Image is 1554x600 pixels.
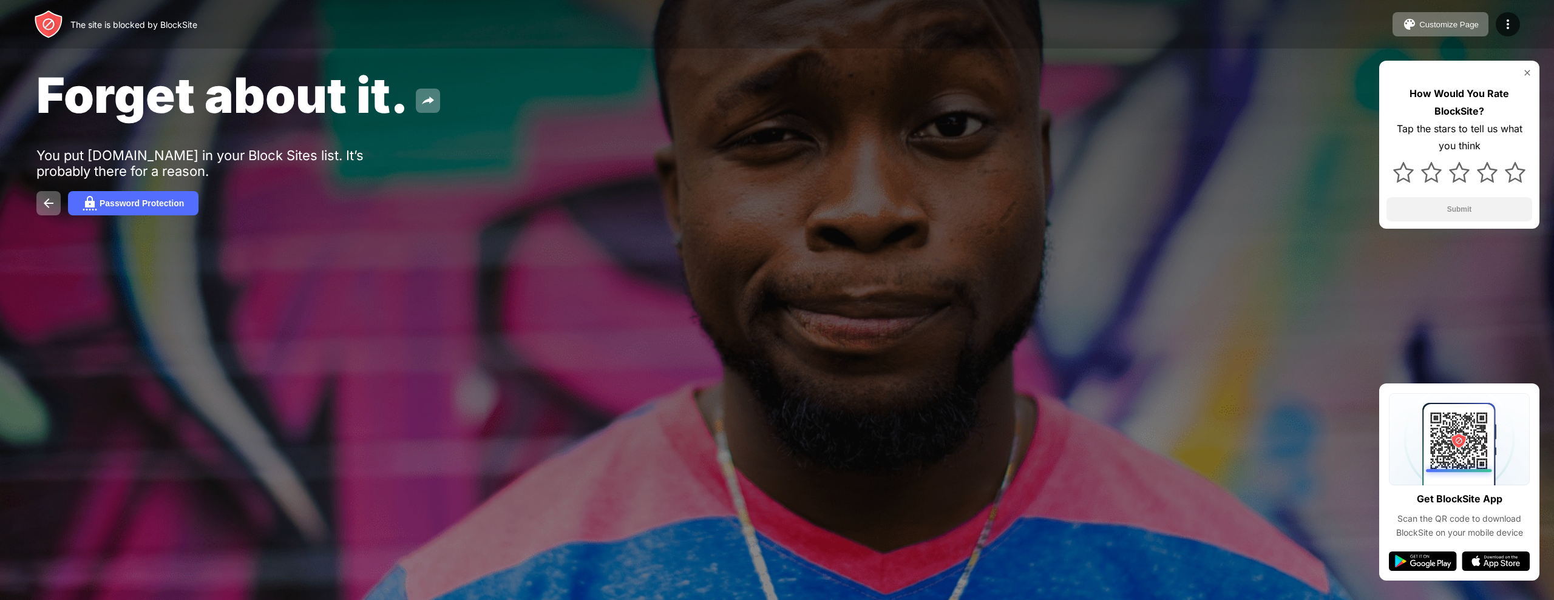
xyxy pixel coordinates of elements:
img: password.svg [83,196,97,211]
span: Forget about it. [36,66,409,124]
div: Scan the QR code to download BlockSite on your mobile device [1389,512,1530,539]
img: star.svg [1421,162,1442,183]
img: star.svg [1477,162,1498,183]
img: star.svg [1393,162,1414,183]
div: The site is blocked by BlockSite [70,19,197,30]
img: header-logo.svg [34,10,63,39]
img: pallet.svg [1402,17,1417,32]
img: menu-icon.svg [1501,17,1515,32]
div: Customize Page [1419,20,1479,29]
img: qrcode.svg [1389,393,1530,485]
img: share.svg [421,93,435,108]
img: star.svg [1449,162,1470,183]
div: Get BlockSite App [1417,490,1502,508]
img: back.svg [41,196,56,211]
div: Tap the stars to tell us what you think [1386,120,1532,155]
img: rate-us-close.svg [1522,68,1532,78]
div: Password Protection [100,198,184,208]
button: Customize Page [1393,12,1488,36]
button: Submit [1386,197,1532,221]
button: Password Protection [68,191,198,215]
div: How Would You Rate BlockSite? [1386,85,1532,120]
img: star.svg [1505,162,1525,183]
img: app-store.svg [1462,551,1530,571]
img: google-play.svg [1389,551,1457,571]
div: You put [DOMAIN_NAME] in your Block Sites list. It’s probably there for a reason. [36,147,412,179]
